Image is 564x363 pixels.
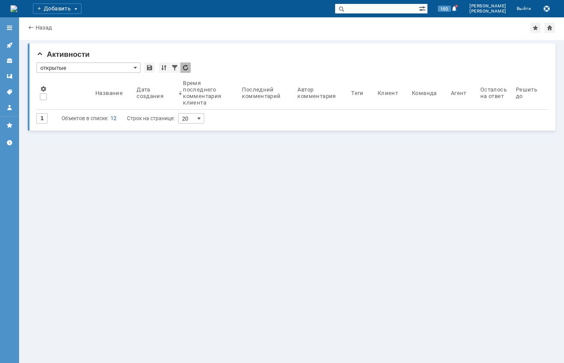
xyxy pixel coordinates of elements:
th: Клиент [374,76,408,110]
div: Клиент [378,90,398,96]
span: [PERSON_NAME] [469,9,506,14]
div: Последний комментарий [242,86,284,99]
div: Дата создания [137,86,165,99]
i: Строк на странице: [62,113,175,124]
span: 102 [438,6,451,12]
a: Перейти на домашнюю страницу [10,5,17,12]
a: Назад [36,24,52,31]
div: Сделать домашней страницей [544,23,555,33]
a: Теги [3,85,16,99]
div: Сортировка... [159,62,169,73]
span: Активности [36,50,90,59]
div: Агент [451,90,466,96]
span: [PERSON_NAME] [469,3,506,9]
th: Время последнего комментария клиента [175,76,238,110]
img: logo [10,5,17,12]
div: Обновлять список [180,62,191,73]
span: Настройки [40,85,47,92]
th: Название [92,76,133,110]
button: Сохранить лог [541,3,552,14]
div: Решить до [516,86,538,99]
th: Команда [408,76,447,110]
div: Осталось на ответ [480,86,509,99]
div: Время последнего комментария клиента [183,80,228,106]
div: 12 [111,113,117,124]
a: Шаблоны комментариев [3,69,16,83]
div: Фильтрация... [170,62,180,73]
th: Агент [447,76,477,110]
div: Название [95,90,123,96]
a: Активности [3,38,16,52]
th: Автор комментария [294,76,348,110]
div: Сохранить вид [144,62,155,73]
div: Добавить в избранное [530,23,541,33]
div: Теги [351,90,364,96]
th: Дата создания [133,76,175,110]
div: Автор комментария [297,86,337,99]
span: Расширенный поиск [419,4,427,12]
span: Объектов в списке: [62,115,108,121]
div: Добавить [33,3,82,14]
a: Клиенты [3,54,16,68]
a: Мой профиль [3,101,16,114]
div: Команда [412,90,437,96]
